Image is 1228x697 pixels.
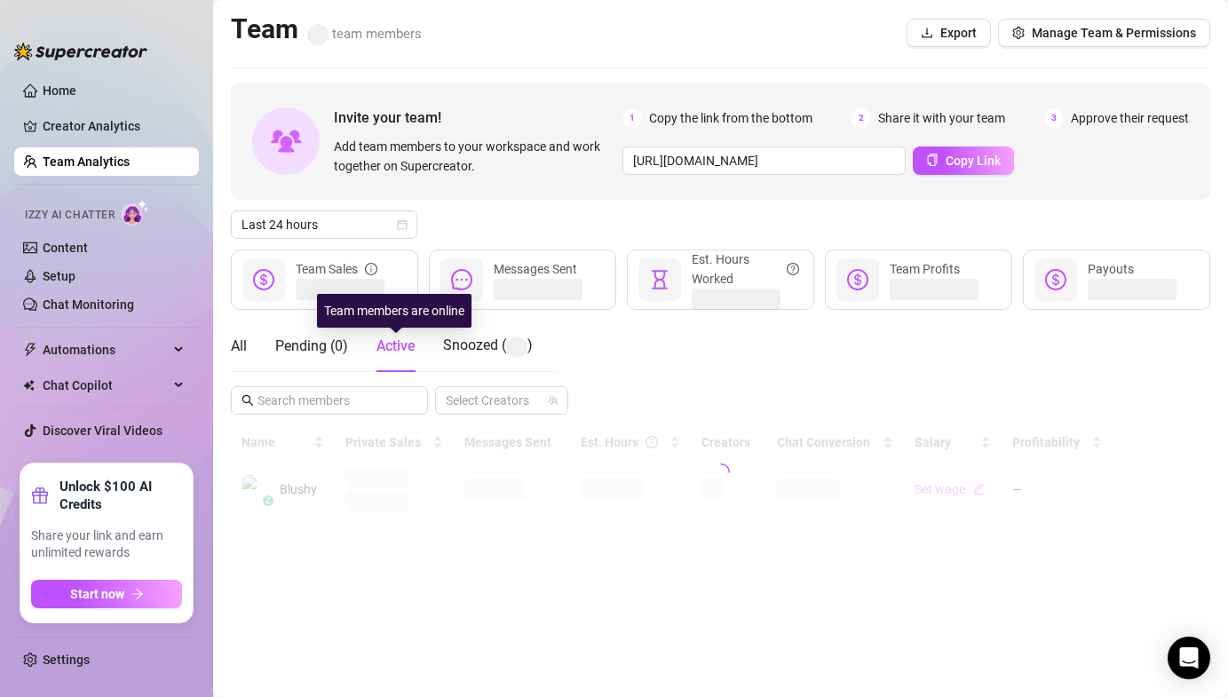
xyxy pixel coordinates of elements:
div: All [231,336,247,357]
img: AI Chatter [122,200,149,226]
span: Payouts [1088,262,1134,276]
span: dollar-circle [253,269,274,290]
div: Team Sales [296,259,377,279]
span: dollar-circle [847,269,868,290]
span: Share it with your team [878,108,1005,128]
span: Automations [43,336,169,364]
span: team [548,395,559,406]
span: 2 [852,108,871,128]
span: dollar-circle [1045,269,1066,290]
button: Export [907,19,991,47]
span: thunderbolt [23,343,37,357]
span: Start now [70,587,124,601]
span: loading [708,460,733,485]
input: Search members [257,391,403,410]
span: question-circle [787,249,799,289]
div: Open Intercom Messenger [1168,637,1210,679]
span: calendar [397,219,408,230]
span: 1 [622,108,642,128]
span: Share your link and earn unlimited rewards [31,527,182,562]
span: setting [1012,27,1025,39]
span: Chat Copilot [43,371,169,400]
span: Approve their request [1071,108,1189,128]
span: Izzy AI Chatter [25,207,115,224]
button: Copy Link [913,147,1014,175]
a: Settings [43,653,90,667]
button: Start nowarrow-right [31,580,182,608]
span: 3 [1044,108,1064,128]
a: Chat Monitoring [43,297,134,312]
span: Copy Link [946,154,1001,168]
span: Snoozed ( ) [443,337,533,353]
img: logo-BBDzfeDw.svg [14,43,147,60]
span: search [242,394,254,407]
a: Team Analytics [43,154,130,169]
span: Last 24 hours [242,211,407,238]
span: Messages Sent [494,262,577,276]
a: Creator Analytics [43,112,185,140]
a: Setup [43,269,75,283]
span: download [921,27,933,39]
button: Manage Team & Permissions [998,19,1210,47]
a: Content [43,241,88,255]
a: Home [43,83,76,98]
span: arrow-right [131,588,144,600]
span: copy [926,154,939,166]
span: Invite your team! [334,107,622,129]
img: Chat Copilot [23,379,35,392]
span: team members [307,26,422,42]
span: Active [376,337,415,354]
span: info-circle [365,259,377,279]
h2: Team [231,12,422,46]
span: message [451,269,472,290]
span: gift [31,487,49,504]
strong: Unlock $100 AI Credits [59,478,182,513]
a: Discover Viral Videos [43,424,162,438]
span: Export [940,26,977,40]
span: hourglass [649,269,670,290]
div: Est. Hours Worked [692,249,799,289]
span: Team Profits [890,262,960,276]
div: Pending ( 0 ) [275,336,348,357]
span: Manage Team & Permissions [1032,26,1196,40]
span: Add team members to your workspace and work together on Supercreator. [334,137,615,176]
span: Copy the link from the bottom [649,108,812,128]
